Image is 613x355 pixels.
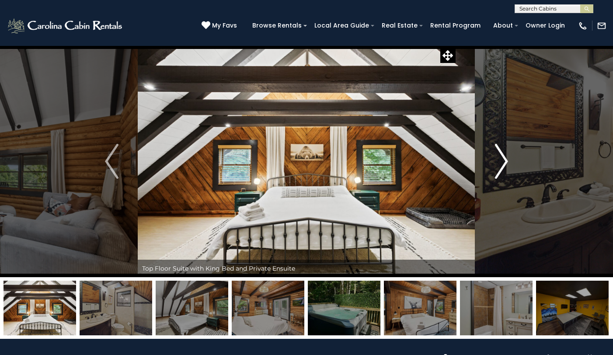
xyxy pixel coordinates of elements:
a: Rental Program [426,19,485,32]
img: 166786208 [232,281,304,335]
img: arrow [105,144,118,179]
img: 166786212 [156,281,228,335]
img: 166786209 [384,281,456,335]
a: Local Area Guide [310,19,373,32]
button: Next [475,45,528,277]
a: About [489,19,517,32]
img: White-1-2.png [7,17,125,35]
img: 166786213 [80,281,152,335]
button: Previous [86,45,138,277]
img: 166786211 [3,281,76,335]
a: My Favs [202,21,239,31]
img: 168037540 [536,281,609,335]
a: Browse Rentals [248,19,306,32]
img: 166786214 [460,281,533,335]
div: Top Floor Suite with King Bed and Private Ensuite [138,260,475,277]
a: Real Estate [377,19,422,32]
a: Owner Login [521,19,569,32]
img: phone-regular-white.png [578,21,588,31]
span: My Favs [212,21,237,30]
img: arrow [495,144,508,179]
img: 167146445 [308,281,380,335]
img: mail-regular-white.png [597,21,606,31]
